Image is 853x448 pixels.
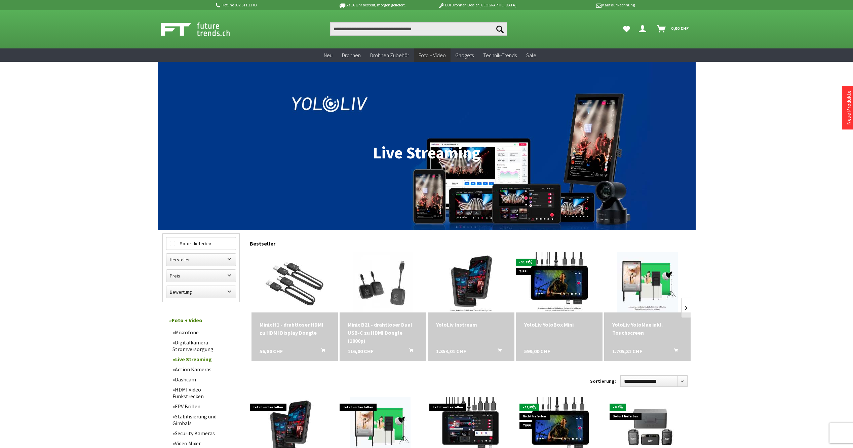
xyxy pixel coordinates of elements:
[342,52,361,59] span: Drohnen
[478,48,521,62] a: Technik-Trends
[666,347,682,356] button: In den Warenkorb
[169,411,236,428] a: Stabilisierung und Gimbals
[441,252,501,312] img: YoloLiv Instream
[166,286,236,298] label: Bewertung
[166,237,236,250] label: Sofort lieferbar
[166,270,236,282] label: Preis
[169,354,236,364] a: Live Streaming
[617,252,678,312] img: YoloLiv YoloMax inkl. Touchscreen
[612,321,683,337] a: YoloLiv YoloMax inkl. Touchscreen 1.705,31 CHF In den Warenkorb
[451,48,478,62] a: Gadgets
[365,48,414,62] a: Drohnen Zubehör
[612,347,642,355] span: 1.705,31 CHF
[436,321,506,329] div: YoloLiv Instream
[493,22,507,36] button: Suchen
[313,347,329,356] button: In den Warenkorb
[169,364,236,374] a: Action Kameras
[169,401,236,411] a: FPV Brillen
[330,22,507,36] input: Produkt, Marke, Kategorie, EAN, Artikelnummer…
[414,48,451,62] a: Foto + Video
[530,1,635,9] p: Kauf auf Rechnung
[524,321,594,329] div: YoloLiv YoloBox Mini
[260,321,330,337] a: Minix H1 - drahtloser HDMI zu HDMI Display Dongle 56,80 CHF In den Warenkorb
[166,254,236,266] label: Hersteller
[319,48,337,62] a: Neu
[169,428,236,438] a: Security Kameras
[455,52,474,59] span: Gadgets
[401,347,417,356] button: In den Warenkorb
[162,145,691,161] h1: Live Streaming
[337,48,365,62] a: Drohnen
[483,52,517,59] span: Technik-Trends
[348,321,418,345] a: Minix B21 - drahtloser Dual USB-C zu HDMI Dongle (1080p) 116,00 CHF In den Warenkorb
[529,252,589,312] img: YoloLiv YoloBox Mini
[526,52,536,59] span: Sale
[348,321,418,345] div: Minix B21 - drahtloser Dual USB-C zu HDMI Dongle (1080p)
[636,22,652,36] a: Dein Konto
[370,52,409,59] span: Drohnen Zubehör
[161,21,245,38] img: Shop Futuretrends - zur Startseite wechseln
[169,327,236,337] a: Mikrofone
[320,1,425,9] p: Bis 16 Uhr bestellt, morgen geliefert.
[524,347,550,355] span: 599,00 CHF
[324,52,333,59] span: Neu
[845,90,852,125] a: Neue Produkte
[169,374,236,384] a: Dashcam
[671,23,689,34] span: 0,00 CHF
[490,347,506,356] button: In den Warenkorb
[521,48,541,62] a: Sale
[620,22,633,36] a: Meine Favoriten
[264,252,325,312] img: Minix H1 - drahtloser HDMI zu HDMI Display Dongle
[612,321,683,337] div: YoloLiv YoloMax inkl. Touchscreen
[215,1,320,9] p: Hotline 032 511 11 03
[169,337,236,354] a: Digitalkamera-Stromversorgung
[419,52,446,59] span: Foto + Video
[436,347,466,355] span: 1.354,01 CHF
[353,252,413,312] img: Minix B21 - drahtloser Dual USB-C zu HDMI Dongle (1080p)
[250,233,691,250] div: Bestseller
[166,313,236,327] a: Foto + Video
[425,1,530,9] p: DJI Drohnen Dealer [GEOGRAPHIC_DATA]
[169,384,236,401] a: HDMI Video Funkstrecken
[260,347,283,355] span: 56,80 CHF
[260,321,330,337] div: Minix H1 - drahtloser HDMI zu HDMI Display Dongle
[590,376,616,386] label: Sortierung:
[436,321,506,329] a: YoloLiv Instream 1.354,01 CHF In den Warenkorb
[654,22,692,36] a: Warenkorb
[524,321,594,329] a: YoloLiv YoloBox Mini 599,00 CHF
[348,347,374,355] span: 116,00 CHF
